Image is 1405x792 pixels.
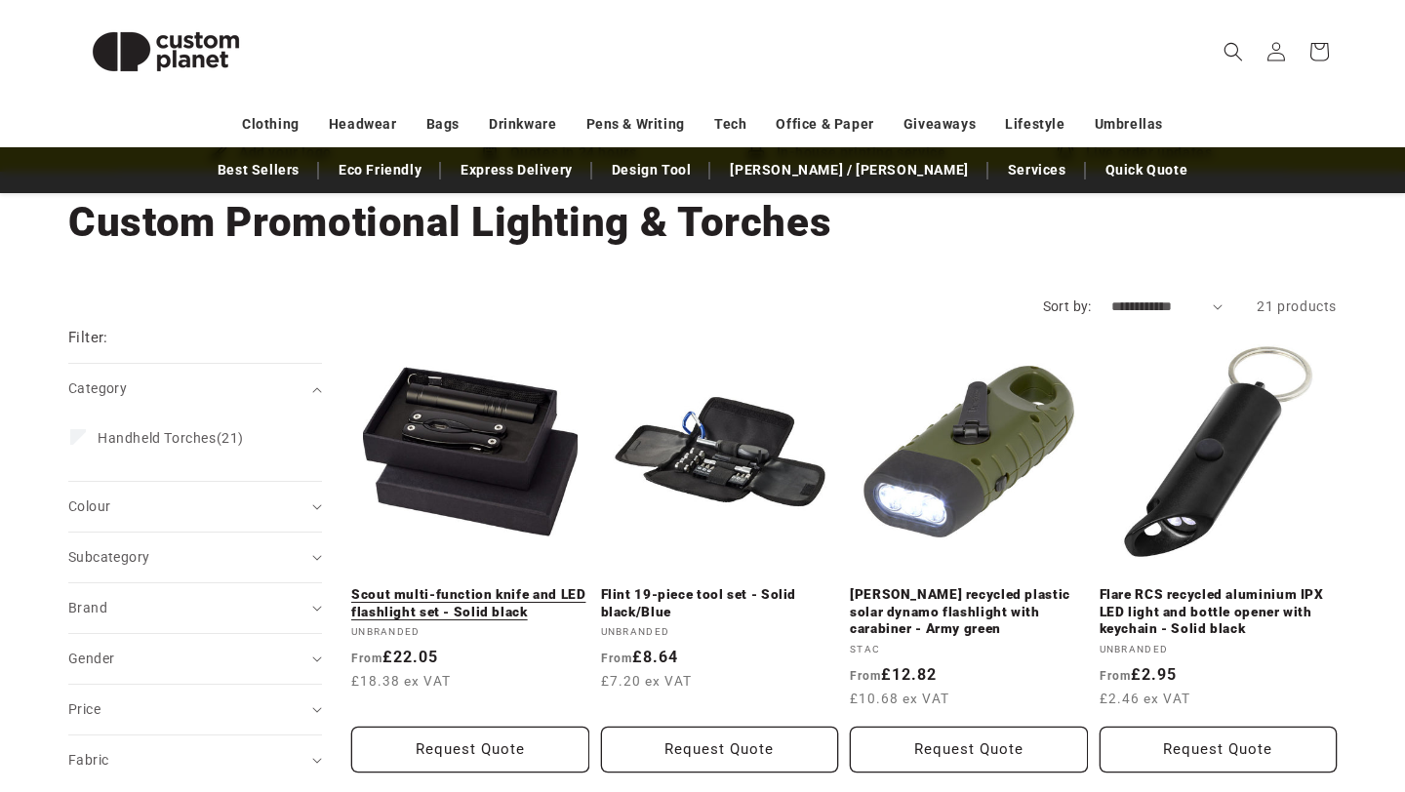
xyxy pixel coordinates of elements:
[68,701,100,717] span: Price
[586,107,685,141] a: Pens & Writing
[1005,107,1064,141] a: Lifestyle
[68,634,322,684] summary: Gender (0 selected)
[68,685,322,734] summary: Price
[1257,298,1337,314] span: 21 products
[903,107,976,141] a: Giveaways
[68,752,108,768] span: Fabric
[776,107,873,141] a: Office & Paper
[1096,153,1198,187] a: Quick Quote
[850,727,1088,772] button: Request Quote
[426,107,460,141] a: Bags
[601,727,839,772] button: Request Quote
[329,153,431,187] a: Eco Friendly
[602,153,702,187] a: Design Tool
[68,549,149,565] span: Subcategory
[68,498,110,514] span: Colour
[68,533,322,582] summary: Subcategory (0 selected)
[68,651,114,666] span: Gender
[1095,107,1163,141] a: Umbrellas
[351,727,589,772] button: Request Quote
[208,153,309,187] a: Best Sellers
[1100,586,1338,638] a: Flare RCS recycled aluminium IPX LED light and bottle opener with keychain - Solid black
[68,327,108,349] h2: Filter:
[1043,298,1092,314] label: Sort by:
[451,153,582,187] a: Express Delivery
[998,153,1076,187] a: Services
[68,364,322,414] summary: Category (0 selected)
[1100,727,1338,772] button: Request Quote
[68,482,322,532] summary: Colour (0 selected)
[68,583,322,633] summary: Brand (0 selected)
[329,107,397,141] a: Headwear
[714,107,746,141] a: Tech
[68,735,322,785] summary: Fabric (0 selected)
[351,586,589,620] a: Scout multi-function knife and LED flashlight set - Solid black
[68,8,263,96] img: Custom Planet
[242,107,300,141] a: Clothing
[850,586,1088,638] a: [PERSON_NAME] recycled plastic solar dynamo flashlight with carabiner - Army green
[98,429,244,447] span: (21)
[68,380,127,396] span: Category
[98,430,217,446] span: Handheld Torches
[68,196,1337,249] h1: Custom Promotional Lighting & Torches
[68,600,107,615] span: Brand
[720,153,978,187] a: [PERSON_NAME] / [PERSON_NAME]
[1212,30,1255,73] summary: Search
[489,107,556,141] a: Drinkware
[601,586,839,620] a: Flint 19-piece tool set - Solid black/Blue
[1307,698,1405,792] iframe: Chat Widget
